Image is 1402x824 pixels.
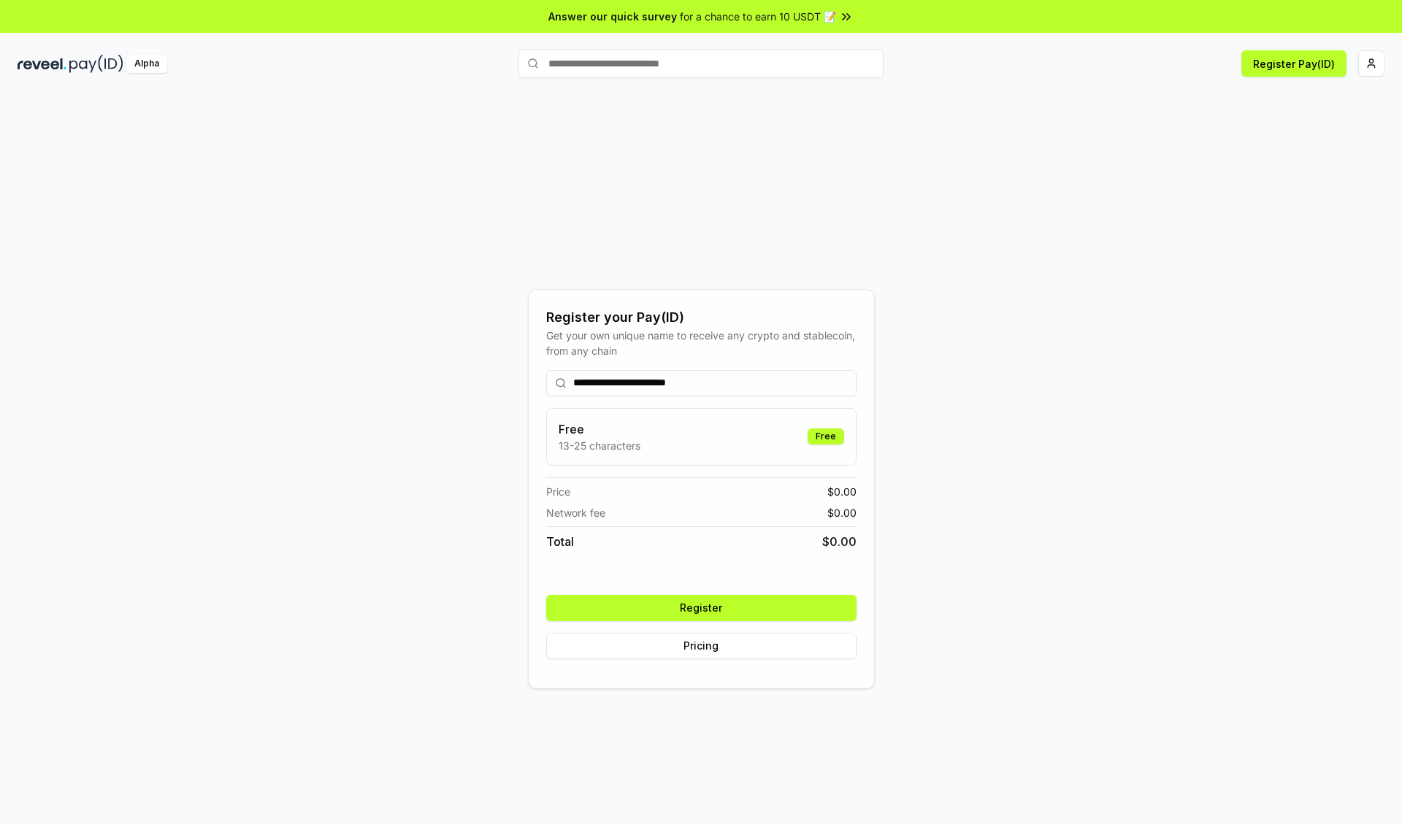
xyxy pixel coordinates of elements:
[18,55,66,73] img: reveel_dark
[808,428,844,444] div: Free
[559,438,640,453] p: 13-25 characters
[546,307,857,328] div: Register your Pay(ID)
[827,505,857,520] span: $ 0.00
[1241,50,1347,77] button: Register Pay(ID)
[546,328,857,358] div: Get your own unique name to receive any crypto and stablecoin, from any chain
[548,9,677,24] span: Answer our quick survey
[822,533,857,550] span: $ 0.00
[546,533,574,550] span: Total
[546,633,857,659] button: Pricing
[546,505,605,520] span: Network fee
[546,484,570,499] span: Price
[680,9,836,24] span: for a chance to earn 10 USDT 📝
[546,595,857,621] button: Register
[559,420,640,438] h3: Free
[69,55,123,73] img: pay_id
[126,55,167,73] div: Alpha
[827,484,857,499] span: $ 0.00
